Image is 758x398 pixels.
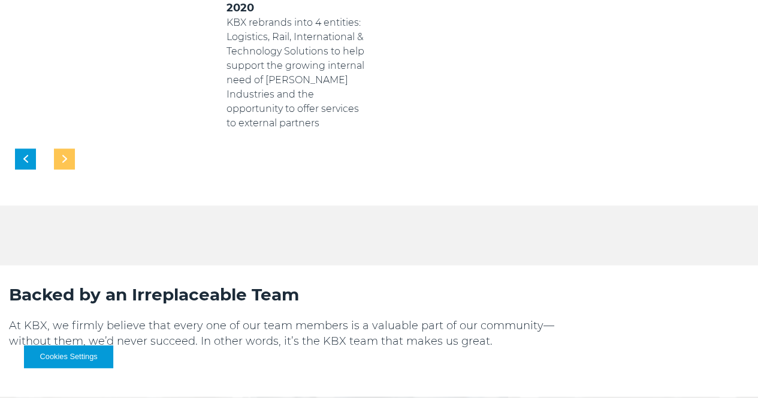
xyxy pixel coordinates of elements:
p: KBX rebrands into 4 entities: Logistics, Rail, International & Technology Solutions to help suppo... [227,16,367,130]
div: Previous slide [15,148,36,169]
div: Next slide [54,148,75,169]
img: next slide [62,155,67,163]
p: At KBX, we firmly believe that every one of our team members is a valuable part of our community—... [9,318,557,349]
button: Cookies Settings [24,345,113,368]
h2: Backed by an Irreplaceable Team [9,283,557,306]
img: previous slide [23,155,28,163]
